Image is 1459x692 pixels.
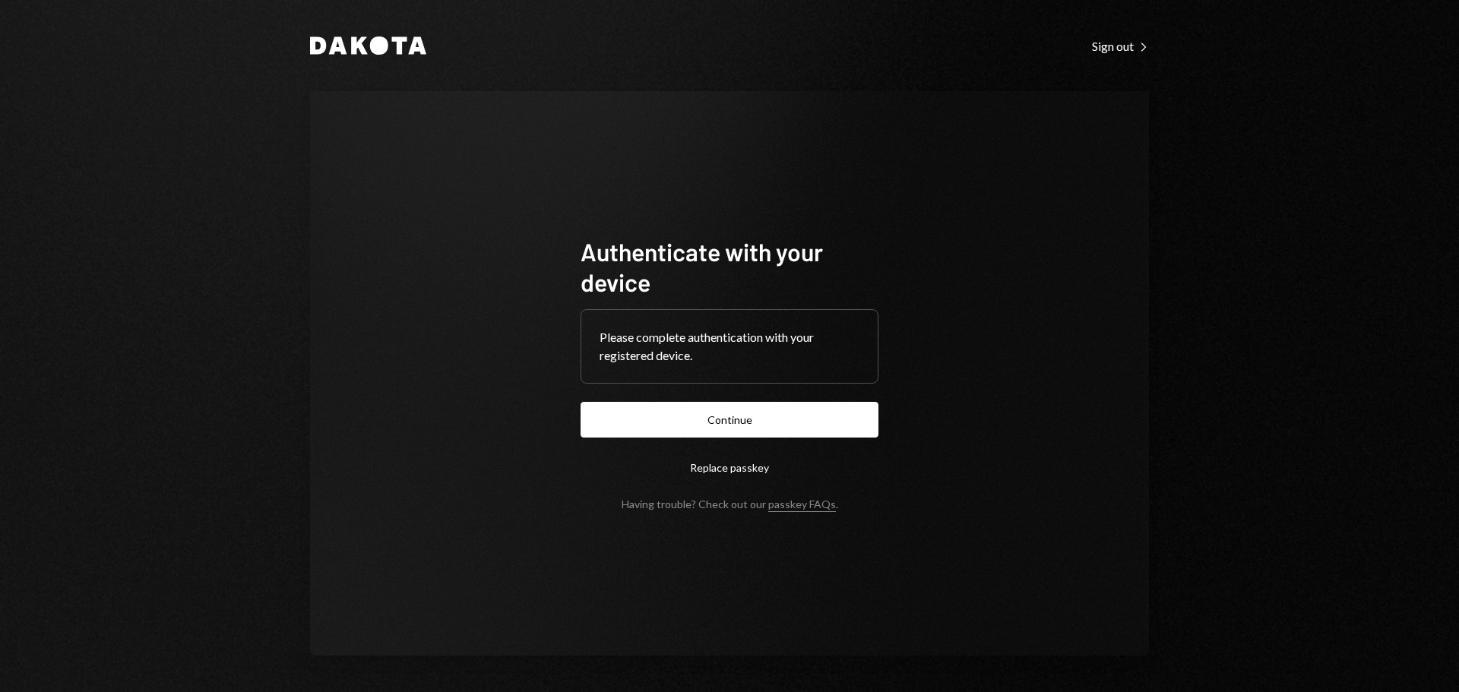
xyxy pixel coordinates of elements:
[581,450,878,485] button: Replace passkey
[581,402,878,438] button: Continue
[600,328,859,365] div: Please complete authentication with your registered device.
[622,498,838,510] div: Having trouble? Check out our .
[768,498,836,512] a: passkey FAQs
[581,236,878,297] h1: Authenticate with your device
[1092,39,1149,54] div: Sign out
[1092,37,1149,54] a: Sign out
